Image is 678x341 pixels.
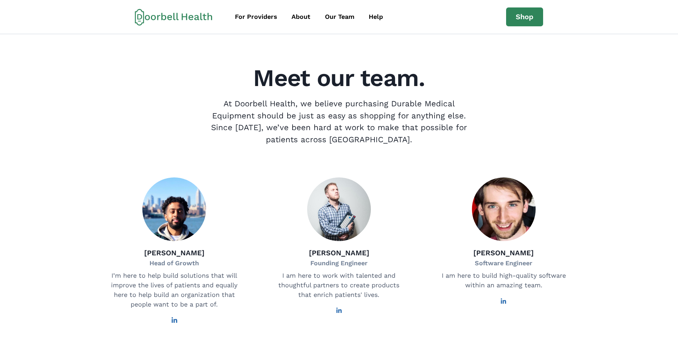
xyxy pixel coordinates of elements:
[440,271,567,290] p: I am here to build high-quality software within an amazing team.
[97,66,582,90] h2: Meet our team.
[325,12,354,22] div: Our Team
[309,259,369,268] p: Founding Engineer
[506,7,543,27] a: Shop
[362,9,389,25] a: Help
[309,247,369,258] p: [PERSON_NAME]
[228,9,284,25] a: For Providers
[144,247,205,258] p: [PERSON_NAME]
[473,247,534,258] p: [PERSON_NAME]
[319,9,361,25] a: Our Team
[285,9,317,25] a: About
[235,12,277,22] div: For Providers
[472,177,536,241] img: Agustín Brandoni
[110,271,238,309] p: I’m here to help build solutions that will improve the lives of patients and equally here to help...
[144,259,205,268] p: Head of Growth
[205,98,473,145] p: At Doorbell Health, we believe purchasing Durable Medical Equipment should be just as easy as sho...
[291,12,310,22] div: About
[307,177,371,241] img: Drew Baumann
[275,271,403,300] p: I am here to work with talented and thoughtful partners to create products that enrich patients' ...
[142,177,206,241] img: Fadhi Ali
[473,259,534,268] p: Software Engineer
[369,12,383,22] div: Help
